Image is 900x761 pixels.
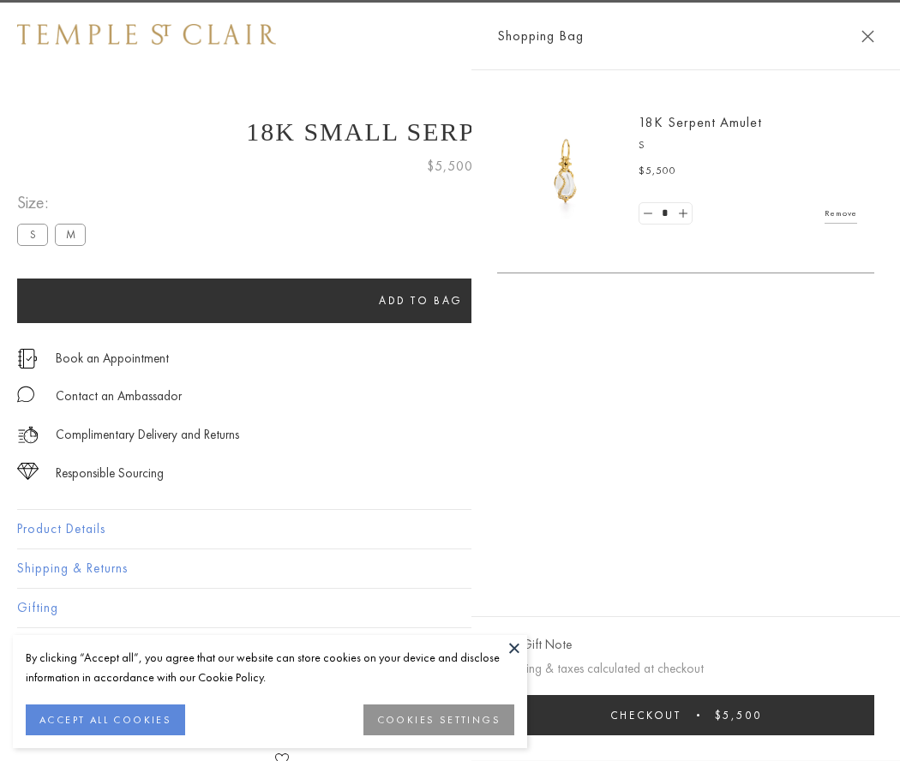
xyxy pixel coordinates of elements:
[17,424,39,446] img: icon_delivery.svg
[825,204,857,223] a: Remove
[514,120,617,223] img: P51836-E11SERPPV
[17,349,38,369] img: icon_appointment.svg
[56,424,239,446] p: Complimentary Delivery and Returns
[639,203,657,225] a: Set quantity to 0
[861,30,874,43] button: Close Shopping Bag
[17,510,883,548] button: Product Details
[17,589,883,627] button: Gifting
[497,634,572,656] button: Add Gift Note
[56,463,164,484] div: Responsible Sourcing
[363,704,514,735] button: COOKIES SETTINGS
[17,386,34,403] img: MessageIcon-01_2.svg
[26,648,514,687] div: By clicking “Accept all”, you agree that our website can store cookies on your device and disclos...
[639,137,857,154] p: S
[427,155,473,177] span: $5,500
[497,695,874,735] button: Checkout $5,500
[55,224,86,245] label: M
[639,163,676,180] span: $5,500
[497,658,874,680] p: Shipping & taxes calculated at checkout
[674,203,691,225] a: Set quantity to 2
[17,189,93,217] span: Size:
[17,463,39,480] img: icon_sourcing.svg
[17,224,48,245] label: S
[26,704,185,735] button: ACCEPT ALL COOKIES
[610,708,681,722] span: Checkout
[639,113,762,131] a: 18K Serpent Amulet
[17,549,883,588] button: Shipping & Returns
[56,386,182,407] div: Contact an Ambassador
[17,24,276,45] img: Temple St. Clair
[379,293,463,308] span: Add to bag
[17,117,883,147] h1: 18K Small Serpent Amulet
[497,25,584,47] span: Shopping Bag
[56,349,169,368] a: Book an Appointment
[17,279,825,323] button: Add to bag
[715,708,762,722] span: $5,500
